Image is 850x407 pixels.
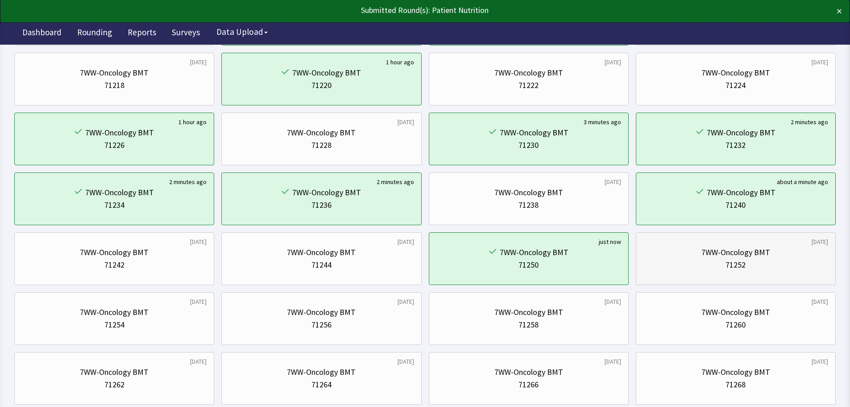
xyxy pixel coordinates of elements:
[398,237,414,246] div: [DATE]
[500,126,568,139] div: 7WW-Oncology BMT
[85,186,154,199] div: 7WW-Oncology BMT
[287,246,356,259] div: 7WW-Oncology BMT
[287,126,356,139] div: 7WW-Oncology BMT
[726,259,746,271] div: 71252
[500,246,568,259] div: 7WW-Oncology BMT
[398,297,414,306] div: [DATE]
[311,79,332,92] div: 71220
[518,319,539,331] div: 71258
[518,139,539,151] div: 71230
[605,357,621,366] div: [DATE]
[165,22,207,45] a: Surveys
[605,177,621,186] div: [DATE]
[104,259,124,271] div: 71242
[398,117,414,126] div: [DATE]
[494,67,563,79] div: 7WW-Oncology BMT
[8,4,759,17] div: Submitted Round(s): Patient Nutrition
[726,79,746,92] div: 71224
[104,378,124,391] div: 71262
[707,186,775,199] div: 7WW-Oncology BMT
[837,4,842,18] button: ×
[812,58,828,67] div: [DATE]
[518,259,539,271] div: 71250
[701,306,770,319] div: 7WW-Oncology BMT
[190,297,207,306] div: [DATE]
[605,58,621,67] div: [DATE]
[311,319,332,331] div: 71256
[80,246,149,259] div: 7WW-Oncology BMT
[16,22,68,45] a: Dashboard
[701,366,770,378] div: 7WW-Oncology BMT
[80,306,149,319] div: 7WW-Oncology BMT
[791,117,828,126] div: 2 minutes ago
[190,58,207,67] div: [DATE]
[311,259,332,271] div: 71244
[398,357,414,366] div: [DATE]
[85,126,154,139] div: 7WW-Oncology BMT
[292,67,361,79] div: 7WW-Oncology BMT
[377,177,414,186] div: 2 minutes ago
[701,67,770,79] div: 7WW-Oncology BMT
[726,199,746,211] div: 71240
[726,319,746,331] div: 71260
[121,22,163,45] a: Reports
[518,199,539,211] div: 71238
[80,67,149,79] div: 7WW-Oncology BMT
[311,378,332,391] div: 71264
[518,378,539,391] div: 71266
[80,366,149,378] div: 7WW-Oncology BMT
[104,139,124,151] div: 71226
[518,79,539,92] div: 71222
[812,237,828,246] div: [DATE]
[599,237,621,246] div: just now
[104,79,124,92] div: 71218
[812,357,828,366] div: [DATE]
[707,126,775,139] div: 7WW-Oncology BMT
[812,297,828,306] div: [DATE]
[777,177,828,186] div: about a minute ago
[386,58,414,67] div: 1 hour ago
[726,378,746,391] div: 71268
[190,237,207,246] div: [DATE]
[726,139,746,151] div: 71232
[494,366,563,378] div: 7WW-Oncology BMT
[584,117,621,126] div: 3 minutes ago
[104,199,124,211] div: 71234
[169,177,207,186] div: 2 minutes ago
[311,139,332,151] div: 71228
[292,186,361,199] div: 7WW-Oncology BMT
[178,117,207,126] div: 1 hour ago
[190,357,207,366] div: [DATE]
[605,297,621,306] div: [DATE]
[494,306,563,319] div: 7WW-Oncology BMT
[287,306,356,319] div: 7WW-Oncology BMT
[494,186,563,199] div: 7WW-Oncology BMT
[104,319,124,331] div: 71254
[701,246,770,259] div: 7WW-Oncology BMT
[287,366,356,378] div: 7WW-Oncology BMT
[311,199,332,211] div: 71236
[70,22,119,45] a: Rounding
[211,24,273,40] button: Data Upload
